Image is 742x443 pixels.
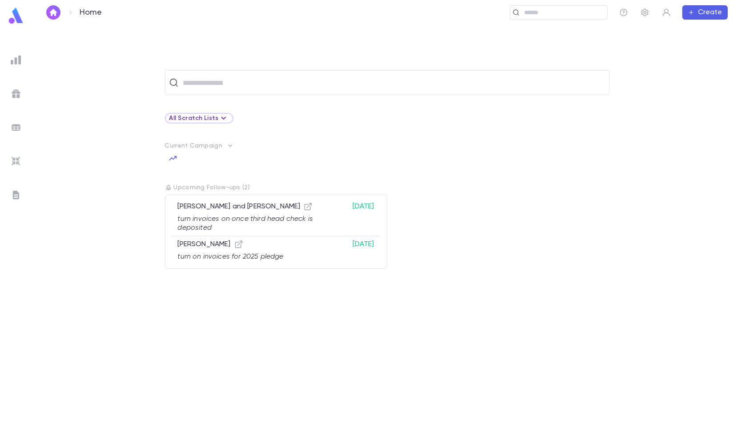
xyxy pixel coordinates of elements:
p: turn invoices on once third head check is deposited [178,215,348,232]
img: home_white.a664292cf8c1dea59945f0da9f25487c.svg [48,9,59,16]
p: [DATE] [353,202,374,232]
p: [PERSON_NAME] and [PERSON_NAME] [178,202,348,211]
p: Home [80,8,102,17]
button: Create [682,5,728,20]
p: turn on invoices for 2025 pledge [178,252,284,261]
img: campaigns_grey.99e729a5f7ee94e3726e6486bddda8f1.svg [11,88,21,99]
img: logo [7,7,25,24]
p: Upcoming Follow-ups ( 2 ) [165,184,610,191]
img: letters_grey.7941b92b52307dd3b8a917253454ce1c.svg [11,190,21,200]
p: [PERSON_NAME] [178,240,284,249]
div: All Scratch Lists [169,113,229,124]
img: imports_grey.530a8a0e642e233f2baf0ef88e8c9fcb.svg [11,156,21,167]
img: batches_grey.339ca447c9d9533ef1741baa751efc33.svg [11,122,21,133]
p: Current Campaign [165,142,222,149]
img: reports_grey.c525e4749d1bce6a11f5fe2a8de1b229.svg [11,55,21,65]
div: All Scratch Lists [165,113,234,124]
p: [DATE] [353,240,374,261]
